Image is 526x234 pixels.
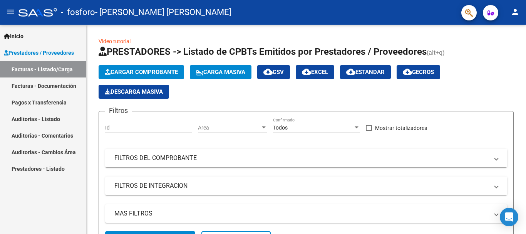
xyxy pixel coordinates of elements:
[198,125,260,131] span: Area
[95,4,231,21] span: - [PERSON_NAME] [PERSON_NAME]
[257,65,290,79] button: CSV
[105,88,163,95] span: Descarga Masiva
[105,105,132,116] h3: Filtros
[296,65,334,79] button: EXCEL
[196,69,245,76] span: Carga Masiva
[4,49,74,57] span: Prestadores / Proveedores
[375,123,427,133] span: Mostrar totalizadores
[99,38,131,44] a: Video tutorial
[427,49,445,56] span: (alt+q)
[263,67,273,76] mat-icon: cloud_download
[500,208,518,226] div: Open Intercom Messenger
[346,69,385,76] span: Estandar
[340,65,391,79] button: Estandar
[302,69,328,76] span: EXCEL
[6,7,15,17] mat-icon: menu
[4,32,23,40] span: Inicio
[511,7,520,17] mat-icon: person
[105,69,178,76] span: Cargar Comprobante
[61,4,95,21] span: - fosforo
[105,149,507,167] mat-expansion-panel-header: FILTROS DEL COMPROBANTE
[190,65,251,79] button: Carga Masiva
[346,67,355,76] mat-icon: cloud_download
[114,154,489,162] mat-panel-title: FILTROS DEL COMPROBANTE
[273,125,288,131] span: Todos
[302,67,311,76] mat-icon: cloud_download
[99,65,184,79] button: Cargar Comprobante
[114,209,489,218] mat-panel-title: MAS FILTROS
[105,177,507,195] mat-expansion-panel-header: FILTROS DE INTEGRACION
[114,182,489,190] mat-panel-title: FILTROS DE INTEGRACION
[403,69,434,76] span: Gecros
[99,85,169,99] app-download-masive: Descarga masiva de comprobantes (adjuntos)
[105,204,507,223] mat-expansion-panel-header: MAS FILTROS
[403,67,412,76] mat-icon: cloud_download
[263,69,284,76] span: CSV
[99,46,427,57] span: PRESTADORES -> Listado de CPBTs Emitidos por Prestadores / Proveedores
[99,85,169,99] button: Descarga Masiva
[397,65,440,79] button: Gecros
